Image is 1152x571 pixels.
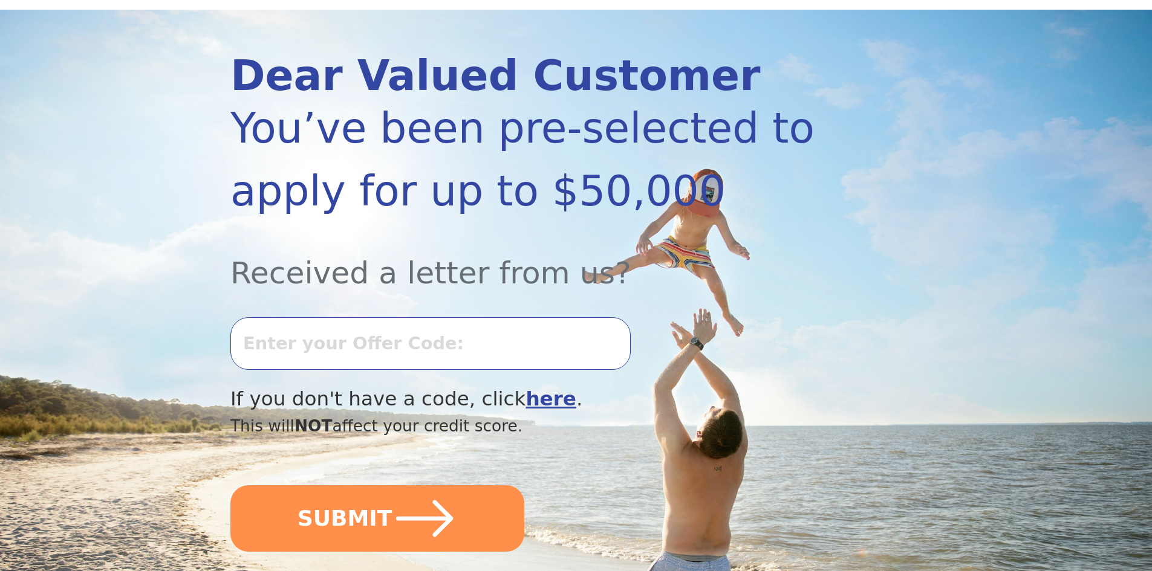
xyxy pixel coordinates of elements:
[230,414,818,438] div: This will affect your credit score.
[230,384,818,414] div: If you don't have a code, click .
[230,222,818,295] div: Received a letter from us?
[230,55,818,97] div: Dear Valued Customer
[230,317,631,369] input: Enter your Offer Code:
[526,387,576,410] a: here
[230,97,818,222] div: You’ve been pre-selected to apply for up to $50,000
[230,485,524,552] button: SUBMIT
[295,416,333,435] span: NOT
